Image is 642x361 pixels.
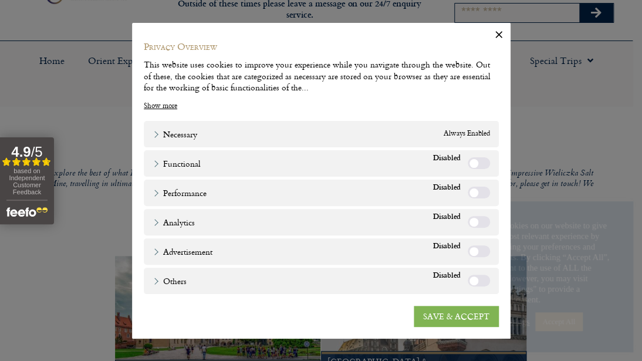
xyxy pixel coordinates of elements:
a: Others [153,275,187,287]
a: Analytics [153,216,195,228]
h4: Privacy Overview [144,40,499,52]
a: Necessary [153,128,197,140]
a: Functional [153,157,201,170]
a: Advertisement [153,245,212,258]
a: Show more [144,100,177,111]
a: SAVE & ACCEPT [414,306,499,327]
div: This website uses cookies to improve your experience while you navigate through the website. Out ... [144,59,499,93]
span: Always Enabled [444,128,490,140]
a: Performance [153,187,207,199]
